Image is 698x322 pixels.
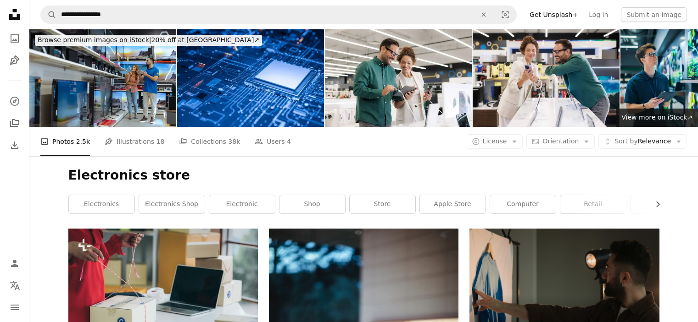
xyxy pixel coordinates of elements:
[526,134,595,149] button: Orientation
[420,195,486,213] a: apple store
[483,137,507,145] span: License
[6,298,24,317] button: Menu
[350,195,415,213] a: store
[38,36,151,44] span: Browse premium images on iStock |
[68,167,659,184] h1: Electronics store
[583,7,614,22] a: Log in
[524,7,583,22] a: Get Unsplash+
[490,195,556,213] a: computer
[560,195,626,213] a: retail
[179,127,240,156] a: Collections 38k
[105,127,164,156] a: Illustrations 18
[614,137,637,145] span: Sort by
[228,136,240,147] span: 38k
[209,195,275,213] a: electronic
[474,6,494,23] button: Clear
[631,195,696,213] a: internet
[139,195,205,213] a: electronics shop
[614,137,671,146] span: Relevance
[467,134,523,149] button: License
[542,137,579,145] span: Orientation
[494,6,516,23] button: Visual search
[6,276,24,295] button: Language
[41,6,56,23] button: Search Unsplash
[6,29,24,48] a: Photos
[6,51,24,70] a: Illustrations
[473,29,620,127] img: A cheerful couple looking at smart phone in the electronics store
[621,7,687,22] button: Submit an image
[6,92,24,110] a: Explore
[621,114,692,121] span: View more on iStock ↗
[6,114,24,132] a: Collections
[255,127,291,156] a: Users 4
[279,195,345,213] a: shop
[6,136,24,154] a: Download History
[68,288,258,296] a: Online seller works at home office and packs shipping delivery box to customer. Small business ow...
[325,29,472,127] img: A couple enjoys shopping for smart devices and electronics in a modern store
[38,36,259,44] span: 20% off at [GEOGRAPHIC_DATA] ↗
[649,195,659,213] button: scroll list to the right
[616,109,698,127] a: View more on iStock↗
[40,5,517,24] form: Find visuals sitewide
[156,136,165,147] span: 18
[6,254,24,273] a: Log in / Sign up
[177,29,324,127] img: Computer chip mockup on blue circuit board with electronic components, microprocessor, technology...
[29,29,268,51] a: Browse premium images on iStock|20% off at [GEOGRAPHIC_DATA]↗
[598,134,687,149] button: Sort byRelevance
[29,29,176,127] img: Woman receiving assistance from store employee in electronics section
[69,195,134,213] a: electronics
[287,136,291,147] span: 4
